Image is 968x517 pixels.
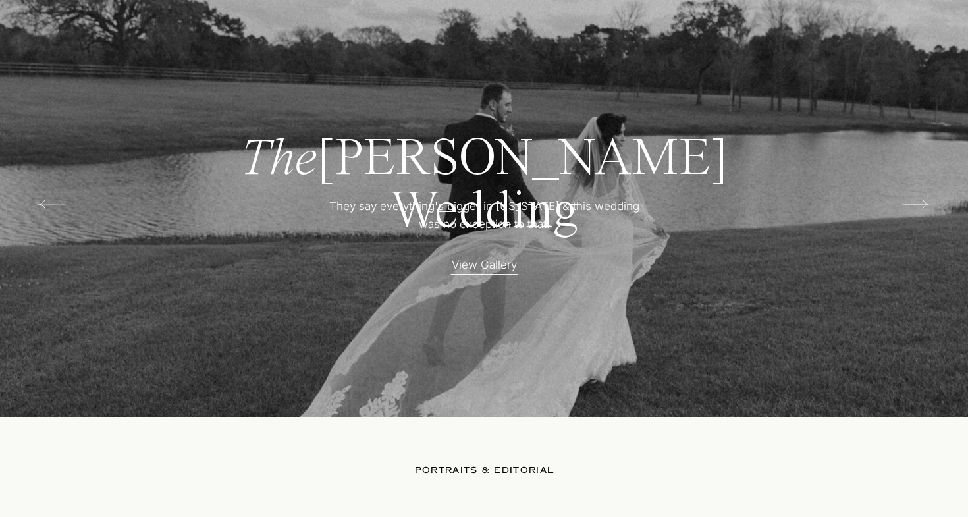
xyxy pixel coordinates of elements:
[362,464,606,475] h2: PORTRAITS & EDITORIAL
[211,134,757,184] h2: [PERSON_NAME] Wedding
[327,198,641,240] p: They say everything's bigger in [US_STATE] & this wedding was no exception to that.
[240,134,317,186] i: The
[427,256,542,270] a: View Gallery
